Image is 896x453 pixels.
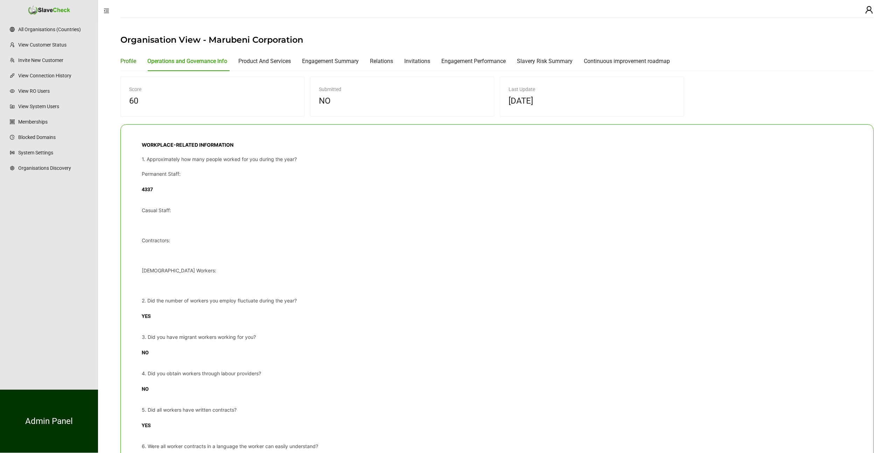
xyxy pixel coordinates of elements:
p: 4337 [142,186,852,193]
a: View Customer Status [18,38,91,52]
label: 5. Did all workers have written contracts? [142,406,241,414]
div: Profile [120,57,136,65]
div: Operations and Governance Info [147,57,227,65]
label: Seasonal Workers: [142,267,221,274]
a: Invite New Customer [18,53,91,67]
label: 4. Did you obtain workers through labour providers? [142,370,266,377]
span: WORKPLACE-RELATED INFORMATION [142,142,233,148]
a: View RO Users [18,84,91,98]
p: NO [142,385,852,393]
label: Casual Staff: [142,207,176,214]
a: Organisations Discovery [18,161,91,175]
div: Score [129,85,296,93]
a: System Settings [18,146,91,160]
p: YES [142,421,852,429]
div: Continuous improvement roadmap [584,57,670,65]
div: Engagement Summary [302,57,359,65]
label: Permanent Staff: [142,170,185,178]
label: 6. Were all worker contracts in a language the worker can easily understand? [142,442,323,450]
span: [DATE] [509,95,533,108]
a: View Connection History [18,69,91,83]
div: Last Update [509,85,675,93]
span: user [865,6,873,14]
div: Slavery Risk Summary [517,57,573,65]
a: Memberships [18,115,91,129]
a: View System Users [18,99,91,113]
label: 2. Did the number of workers you employ fluctuate during the year? [142,297,302,305]
p: NO [142,349,852,356]
span: NO [319,95,331,108]
div: Product And Services [238,57,291,65]
span: 60 [129,96,138,106]
a: All Organisations (Countries) [18,22,91,36]
span: menu-fold [104,8,109,14]
div: Submitted [319,85,485,93]
span: 1. Approximately how many people worked for you during the year? [142,156,297,162]
div: Invitations [404,57,430,65]
label: Contractors: [142,237,175,244]
a: Blocked Domains [18,130,91,144]
div: Engagement Performance [441,57,506,65]
label: 3. Did you have migrant workers working for you? [142,333,261,341]
h1: Organisation View - Marubeni Corporation [120,34,874,46]
p: YES [142,312,852,320]
div: Relations [370,57,393,65]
